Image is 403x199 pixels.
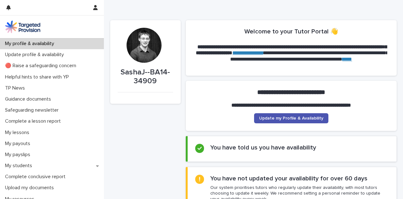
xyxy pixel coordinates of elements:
p: Safeguarding newsletter [3,107,64,113]
p: My lessons [3,130,34,136]
p: TP News [3,85,30,91]
p: Complete a lesson report [3,118,66,124]
img: M5nRWzHhSzIhMunXDL62 [5,20,40,33]
p: My payouts [3,141,35,147]
h2: You have not updated your availability for over 60 days [210,175,367,182]
p: My payslips [3,152,35,158]
p: Upload my documents [3,185,59,191]
p: My profile & availability [3,41,59,47]
p: Helpful hints to share with YP [3,74,74,80]
p: Complete conclusive report [3,174,71,180]
h2: Welcome to your Tutor Portal 👋 [244,28,338,35]
a: Update my Profile & Availability [254,113,328,123]
span: Update my Profile & Availability [259,116,323,120]
p: 🔴 Raise a safeguarding concern [3,63,81,69]
p: Update profile & availability [3,52,69,58]
p: Guidance documents [3,96,56,102]
p: SashaJ--BA14-34909 [118,68,173,86]
h2: You have told us you have availability [210,144,316,151]
p: My students [3,163,37,169]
